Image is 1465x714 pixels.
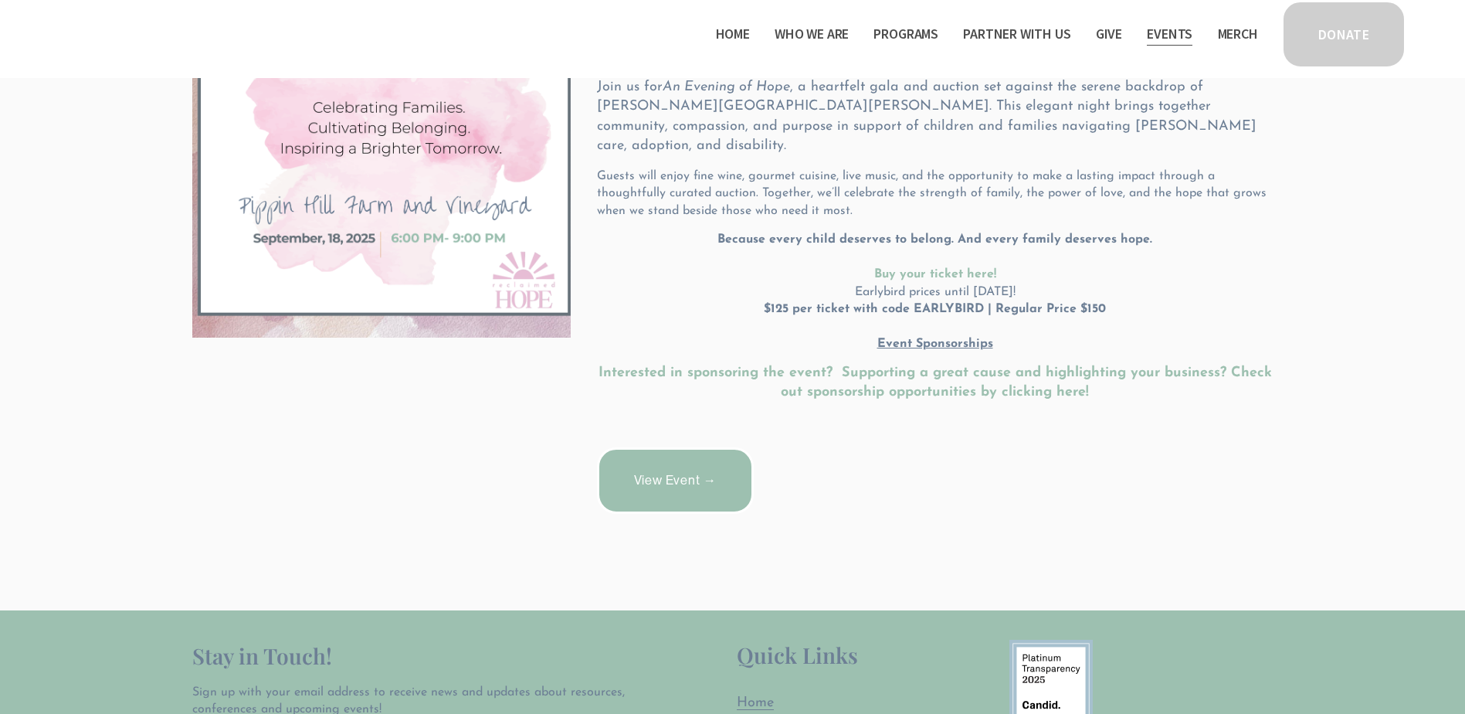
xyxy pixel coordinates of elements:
[737,641,858,669] span: Quick Links
[597,78,1273,156] p: Join us for , a heartfelt gala and auction set against the serene backdrop of [PERSON_NAME][GEOGR...
[1147,22,1192,46] a: Events
[775,22,849,46] a: folder dropdown
[717,233,1152,246] strong: Because every child deserves to belong. And every family deserves hope.
[716,22,750,46] a: Home
[877,338,993,350] u: Event Sponsorships
[873,23,938,46] span: Programs
[597,168,1273,219] p: Guests will enjoy fine wine, gourmet cuisine, live music, and the opportunity to make a lasting i...
[663,80,790,94] em: An Evening of Hope
[874,268,996,280] a: Buy your ticket here!
[1218,22,1258,46] a: Merch
[737,696,774,710] span: Home
[963,23,1070,46] span: Partner With Us
[192,640,638,672] h2: Stay in Touch!
[963,22,1070,46] a: folder dropdown
[775,23,849,46] span: Who We Are
[764,303,1106,315] strong: $125 per ticket with code EARLYBIRD | Regular Price $150
[1096,22,1122,46] a: Give
[599,366,1277,399] a: Interested in sponsoring the event? Supporting a great cause and highlighting your business? Chec...
[737,694,774,713] a: Home
[873,22,938,46] a: folder dropdown
[597,447,754,514] a: View Event →
[597,231,1273,352] p: Earlybird prices until [DATE]!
